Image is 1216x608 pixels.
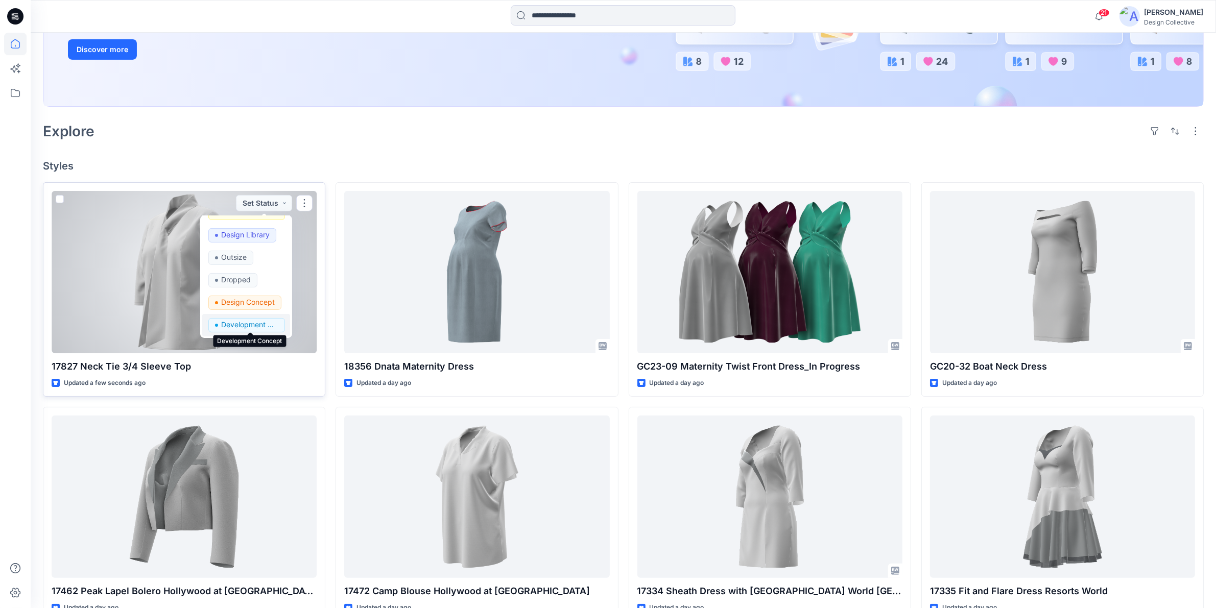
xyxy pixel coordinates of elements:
p: 17472 Camp Blouse Hollywood at [GEOGRAPHIC_DATA] [344,584,609,598]
div: Design Collective [1144,18,1203,26]
h4: Styles [43,160,1204,172]
button: Discover more [68,39,137,60]
p: 17827 Neck Tie 3/4 Sleeve Top [52,359,317,374]
p: Design Concept [221,296,275,309]
p: Updated a few seconds ago [64,378,146,388]
a: 18356 Dnata Maternity Dress [344,191,609,353]
p: Development Concept [221,318,278,331]
a: 17462 Peak Lapel Bolero Hollywood at Pen National [52,416,317,578]
a: 17827 Neck Tie 3/4 Sleeve Top [52,191,317,353]
p: 17334 Sheath Dress with [GEOGRAPHIC_DATA] World [GEOGRAPHIC_DATA] [637,584,902,598]
a: 17334 Sheath Dress with Lapel Resorts World NYC [637,416,902,578]
p: Updated a day ago [650,378,704,388]
h2: Explore [43,123,94,139]
p: GC23-09 Maternity Twist Front Dress_In Progress [637,359,902,374]
span: 21 [1099,9,1110,17]
p: Dropped [221,273,251,286]
a: GC23-09 Maternity Twist Front Dress_In Progress [637,191,902,353]
a: GC20-32 Boat Neck Dress [930,191,1195,353]
p: Updated a day ago [942,378,997,388]
a: 17335 Fit and Flare Dress Resorts World [930,416,1195,578]
a: Discover more [68,39,298,60]
p: Outsize [221,251,247,264]
p: 17462 Peak Lapel Bolero Hollywood at [GEOGRAPHIC_DATA] [52,584,317,598]
div: [PERSON_NAME] [1144,6,1203,18]
a: 17472 Camp Blouse Hollywood at Pen National [344,416,609,578]
p: Design Library [221,228,270,241]
p: Updated a day ago [356,378,411,388]
p: 18356 Dnata Maternity Dress [344,359,609,374]
p: GC20-32 Boat Neck Dress [930,359,1195,374]
img: avatar [1119,6,1140,27]
p: 17335 Fit and Flare Dress Resorts World [930,584,1195,598]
